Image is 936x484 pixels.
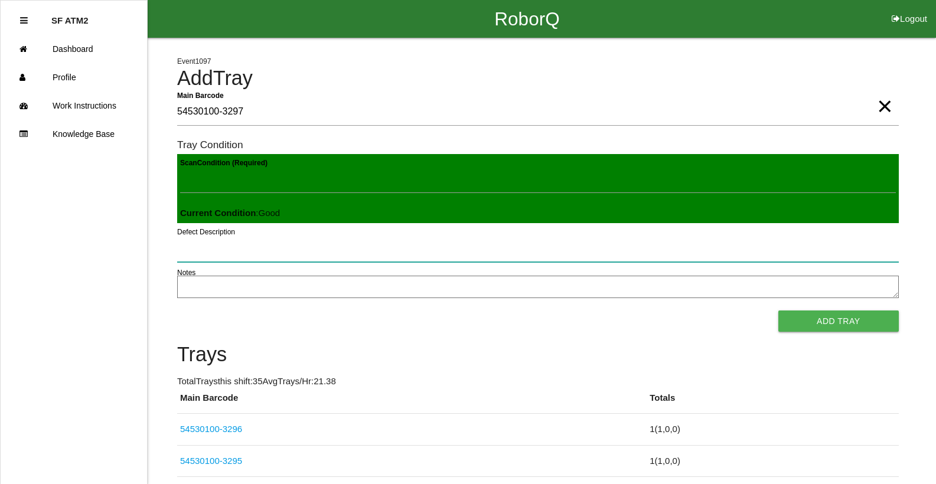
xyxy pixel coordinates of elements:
span: : Good [180,208,280,218]
label: Notes [177,267,195,278]
div: Close [20,6,28,35]
h4: Trays [177,344,899,366]
th: Main Barcode [177,391,647,414]
label: Defect Description [177,227,235,237]
td: 1 ( 1 , 0 , 0 ) [647,414,898,446]
b: Scan Condition (Required) [180,159,268,167]
span: Event 1097 [177,57,211,66]
a: Work Instructions [1,91,147,120]
button: Add Tray [778,310,899,332]
th: Totals [647,391,898,414]
h4: Add Tray [177,67,899,90]
p: Total Trays this shift: 35 Avg Trays /Hr: 21.38 [177,375,899,388]
a: 54530100-3295 [180,456,242,466]
a: 54530100-3296 [180,424,242,434]
a: Profile [1,63,147,91]
input: Required [177,99,899,126]
a: Dashboard [1,35,147,63]
b: Current Condition [180,208,256,218]
p: SF ATM2 [51,6,89,25]
span: Clear Input [877,83,892,106]
h6: Tray Condition [177,139,899,151]
td: 1 ( 1 , 0 , 0 ) [647,445,898,477]
a: Knowledge Base [1,120,147,148]
b: Main Barcode [177,91,224,99]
